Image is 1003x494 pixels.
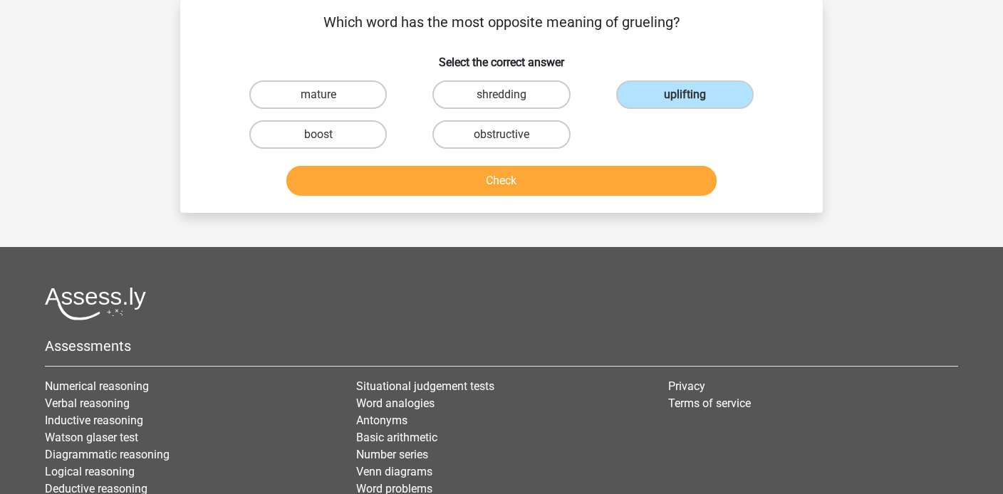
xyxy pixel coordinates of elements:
p: Which word has the most opposite meaning of grueling? [203,11,800,33]
a: Verbal reasoning [45,396,130,410]
label: mature [249,80,387,109]
a: Word analogies [356,396,435,410]
a: Watson glaser test [45,431,138,444]
h6: Select the correct answer [203,44,800,69]
a: Diagrammatic reasoning [45,448,170,461]
a: Situational judgement tests [356,379,494,393]
a: Privacy [668,379,705,393]
label: uplifting [616,80,754,109]
img: Assessly logo [45,287,146,320]
a: Basic arithmetic [356,431,437,444]
label: shredding [432,80,570,109]
h5: Assessments [45,337,958,354]
a: Antonyms [356,414,407,427]
a: Terms of service [668,396,751,410]
a: Logical reasoning [45,465,135,478]
a: Venn diagrams [356,465,432,478]
label: obstructive [432,120,570,149]
a: Number series [356,448,428,461]
label: boost [249,120,387,149]
button: Check [286,166,717,196]
a: Inductive reasoning [45,414,143,427]
a: Numerical reasoning [45,379,149,393]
